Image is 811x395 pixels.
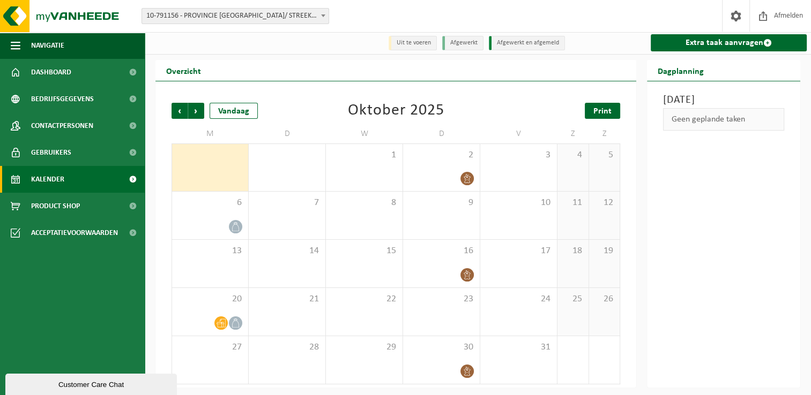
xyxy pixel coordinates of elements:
[331,293,397,305] span: 22
[557,124,589,143] td: Z
[486,245,552,257] span: 17
[331,149,397,161] span: 1
[647,60,715,81] h2: Dagplanning
[480,124,557,143] td: V
[408,245,474,257] span: 16
[486,293,552,305] span: 24
[177,245,243,257] span: 13
[31,193,80,219] span: Product Shop
[210,103,258,119] div: Vandaag
[594,293,615,305] span: 26
[254,341,320,353] span: 28
[331,245,397,257] span: 15
[142,8,329,24] span: 10-791156 - PROVINCIE WEST-VLAANDEREN/ STREEKHUIS DE BLANKAART - DIKSMUIDE
[155,60,212,81] h2: Overzicht
[486,149,552,161] span: 3
[331,341,397,353] span: 29
[31,112,93,139] span: Contactpersonen
[651,34,807,51] a: Extra taak aanvragen
[663,92,784,108] h3: [DATE]
[389,36,437,50] li: Uit te voeren
[563,149,583,161] span: 4
[31,166,64,193] span: Kalender
[31,32,64,59] span: Navigatie
[442,36,483,50] li: Afgewerkt
[177,341,243,353] span: 27
[188,103,204,119] span: Volgende
[31,219,118,246] span: Acceptatievoorwaarden
[31,86,94,112] span: Bedrijfsgegevens
[585,103,620,119] a: Print
[594,245,615,257] span: 19
[172,124,249,143] td: M
[486,197,552,209] span: 10
[403,124,480,143] td: D
[254,293,320,305] span: 21
[142,9,329,24] span: 10-791156 - PROVINCIE WEST-VLAANDEREN/ STREEKHUIS DE BLANKAART - DIKSMUIDE
[348,103,444,119] div: Oktober 2025
[177,197,243,209] span: 6
[489,36,565,50] li: Afgewerkt en afgemeld
[594,149,615,161] span: 5
[663,108,784,131] div: Geen geplande taken
[589,124,621,143] td: Z
[563,197,583,209] span: 11
[254,245,320,257] span: 14
[563,245,583,257] span: 18
[408,149,474,161] span: 2
[31,59,71,86] span: Dashboard
[326,124,403,143] td: W
[408,197,474,209] span: 9
[408,341,474,353] span: 30
[594,197,615,209] span: 12
[254,197,320,209] span: 7
[172,103,188,119] span: Vorige
[177,293,243,305] span: 20
[486,341,552,353] span: 31
[249,124,326,143] td: D
[331,197,397,209] span: 8
[408,293,474,305] span: 23
[5,371,179,395] iframe: chat widget
[563,293,583,305] span: 25
[31,139,71,166] span: Gebruikers
[593,107,612,116] span: Print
